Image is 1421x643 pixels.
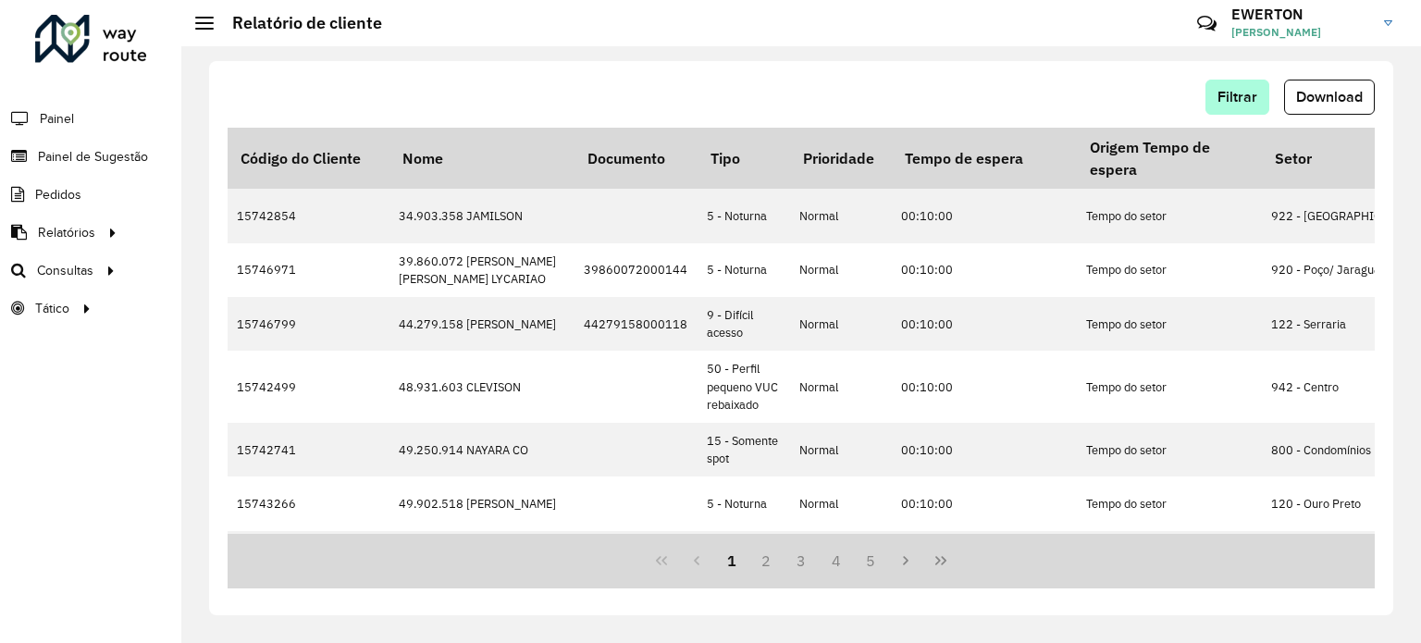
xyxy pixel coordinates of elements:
[698,297,790,351] td: 9 - Difícil acesso
[1077,189,1262,242] td: Tempo do setor
[228,128,389,189] th: Código do Cliente
[228,243,389,297] td: 15746971
[1205,80,1269,115] button: Filtrar
[790,297,892,351] td: Normal
[698,423,790,476] td: 15 - Somente spot
[228,297,389,351] td: 15746799
[888,543,923,578] button: Next Page
[1077,351,1262,423] td: Tempo do setor
[748,543,784,578] button: 2
[38,147,148,167] span: Painel de Sugestão
[214,13,382,33] h2: Relatório de cliente
[1296,89,1363,105] span: Download
[228,423,389,476] td: 15742741
[1077,128,1262,189] th: Origem Tempo de espera
[575,128,698,189] th: Documento
[389,243,575,297] td: 39.860.072 [PERSON_NAME] [PERSON_NAME] LYCARIAO
[1077,243,1262,297] td: Tempo do setor
[790,189,892,242] td: Normal
[892,297,1077,351] td: 00:10:00
[698,351,790,423] td: 50 - Perfil pequeno VUC rebaixado
[228,189,389,242] td: 15742854
[698,243,790,297] td: 5 - Noturna
[389,531,575,585] td: 53.786.194 [PERSON_NAME]
[1187,4,1227,43] a: Contato Rápido
[892,189,1077,242] td: 00:10:00
[389,297,575,351] td: 44.279.158 [PERSON_NAME]
[35,299,69,318] span: Tático
[714,543,749,578] button: 1
[389,128,575,189] th: Nome
[389,423,575,476] td: 49.250.914 NAYARA CO
[698,128,790,189] th: Tipo
[819,543,854,578] button: 4
[1231,24,1370,41] span: [PERSON_NAME]
[228,351,389,423] td: 15742499
[1217,89,1257,105] span: Filtrar
[1077,476,1262,530] td: Tempo do setor
[389,189,575,242] td: 34.903.358 JAMILSON
[790,351,892,423] td: Normal
[38,223,95,242] span: Relatórios
[575,297,698,351] td: 44279158000118
[575,531,698,585] td: 53786194000169
[1077,423,1262,476] td: Tempo do setor
[892,243,1077,297] td: 00:10:00
[892,531,1077,585] td: 00:10:00
[1077,531,1262,585] td: Tempo do setor
[698,476,790,530] td: 5 - Noturna
[389,476,575,530] td: 49.902.518 [PERSON_NAME]
[790,423,892,476] td: Normal
[854,543,889,578] button: 5
[892,128,1077,189] th: Tempo de espera
[35,185,81,204] span: Pedidos
[389,351,575,423] td: 48.931.603 CLEVISON
[892,423,1077,476] td: 00:10:00
[892,351,1077,423] td: 00:10:00
[1077,297,1262,351] td: Tempo do setor
[1284,80,1375,115] button: Download
[784,543,819,578] button: 3
[698,531,790,585] td: 9 - Difícil acesso
[892,476,1077,530] td: 00:10:00
[790,531,892,585] td: Normal
[40,109,74,129] span: Painel
[228,531,389,585] td: 15746742
[790,128,892,189] th: Prioridade
[37,261,93,280] span: Consultas
[575,243,698,297] td: 39860072000144
[923,543,958,578] button: Last Page
[790,476,892,530] td: Normal
[228,476,389,530] td: 15743266
[1231,6,1370,23] h3: EWERTON
[790,243,892,297] td: Normal
[698,189,790,242] td: 5 - Noturna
